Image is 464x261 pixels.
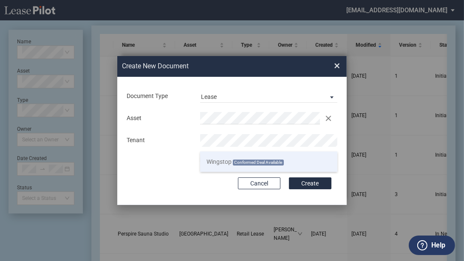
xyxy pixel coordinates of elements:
[238,177,280,189] button: Cancel
[233,160,284,166] span: Conformed Deal Available
[122,136,195,145] div: Tenant
[122,62,304,71] h2: Create New Document
[200,90,337,103] md-select: Document Type: Lease
[122,92,195,101] div: Document Type
[200,152,337,172] li: Wingstop Conformed Deal Available
[334,59,340,73] span: ×
[117,56,347,205] md-dialog: Create New ...
[122,114,195,123] div: Asset
[289,177,331,189] button: Create
[431,240,445,251] label: Help
[207,158,232,165] span: Wingstop
[201,93,217,100] div: Lease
